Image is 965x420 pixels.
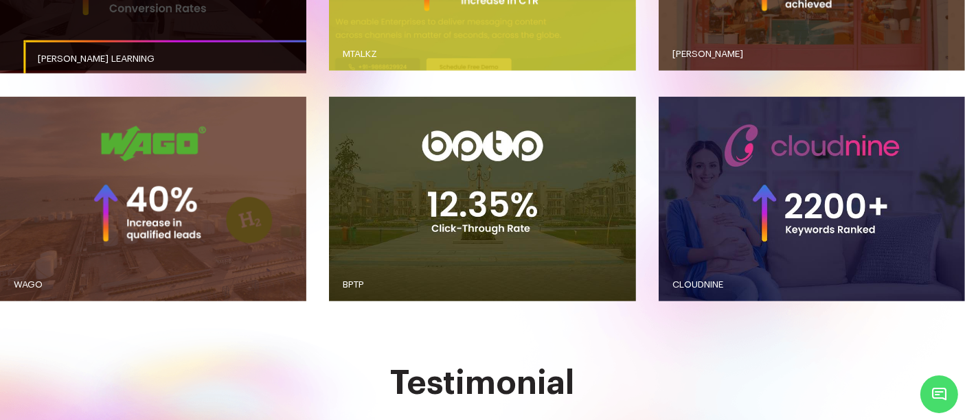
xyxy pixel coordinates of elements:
span: MTALKZ [343,49,377,59]
a: MTALKZ [329,36,635,73]
button: BPTP [329,97,635,301]
a: BPTP [329,266,635,303]
span: CLOUDNINE [672,280,723,290]
span: Chat Widget [920,375,958,413]
a: [PERSON_NAME] LEARNING [23,40,330,78]
span: [PERSON_NAME] LEARNING [38,54,155,64]
span: WAGO [14,280,43,290]
span: [PERSON_NAME] [672,49,743,59]
button: CLOUDNINE [659,97,965,301]
a: [PERSON_NAME] [659,36,965,73]
h2: Testimonial [102,365,864,402]
span: BPTP [343,280,364,290]
a: CLOUDNINE [659,266,965,303]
